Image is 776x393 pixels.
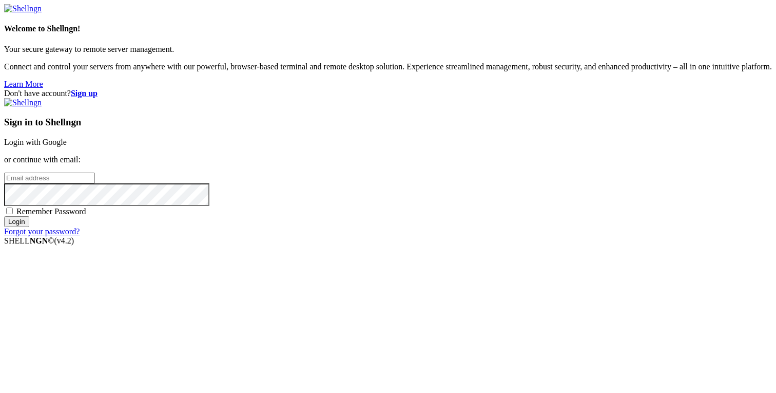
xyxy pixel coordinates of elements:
[4,216,29,227] input: Login
[16,207,86,216] span: Remember Password
[4,45,772,54] p: Your secure gateway to remote server management.
[71,89,98,98] a: Sign up
[4,227,80,236] a: Forgot your password?
[4,62,772,71] p: Connect and control your servers from anywhere with our powerful, browser-based terminal and remo...
[4,155,772,164] p: or continue with email:
[4,80,43,88] a: Learn More
[54,236,74,245] span: 4.2.0
[4,138,67,146] a: Login with Google
[30,236,48,245] b: NGN
[4,173,95,183] input: Email address
[4,117,772,128] h3: Sign in to Shellngn
[4,4,42,13] img: Shellngn
[4,89,772,98] div: Don't have account?
[4,24,772,33] h4: Welcome to Shellngn!
[6,208,13,214] input: Remember Password
[4,236,74,245] span: SHELL ©
[4,98,42,107] img: Shellngn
